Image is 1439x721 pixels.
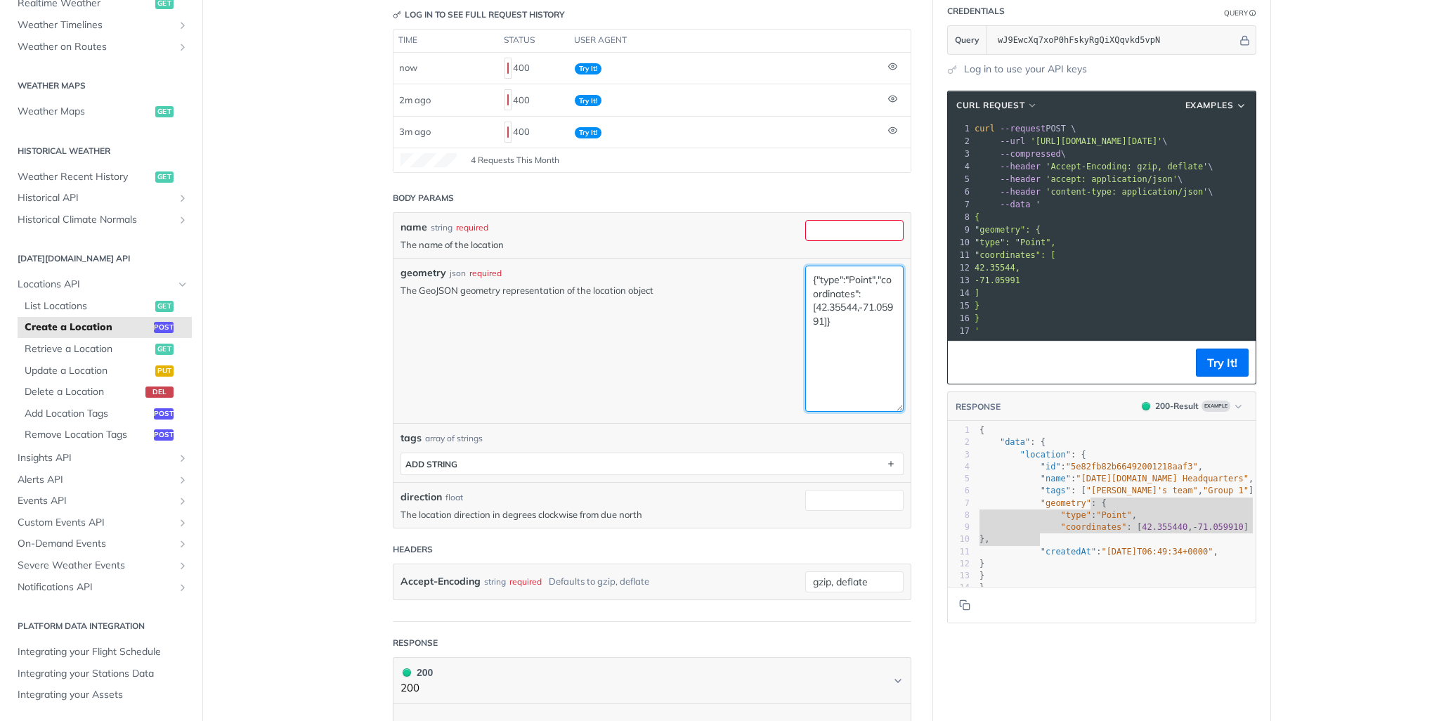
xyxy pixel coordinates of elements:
span: : , [979,462,1203,472]
th: status [499,30,569,52]
span: Weather Maps [18,105,152,119]
div: 2 [948,436,970,448]
button: Show subpages for Alerts API [177,474,188,486]
span: List Locations [25,299,152,313]
div: 12 [948,261,972,274]
span: "tags" [1041,486,1071,495]
span: On-Demand Events [18,537,174,551]
span: "geometry" [1041,498,1091,508]
div: 6 [948,485,970,497]
button: 200200-ResultExample [1135,399,1249,413]
button: Copy to clipboard [955,352,975,373]
a: Locations APIHide subpages for Locations API [11,274,192,295]
a: Add Location Tagspost [18,403,192,424]
a: Weather Mapsget [11,101,192,122]
div: array of strings [425,432,483,445]
span: Integrating your Assets [18,688,188,702]
span: { [975,212,979,222]
span: put [155,365,174,377]
div: 17 [948,325,972,337]
svg: Key [393,11,401,19]
div: 16 [948,312,972,325]
span: Historical Climate Normals [18,213,174,227]
button: Show subpages for Weather Timelines [177,20,188,31]
div: 7 [948,198,972,211]
a: Weather TimelinesShow subpages for Weather Timelines [11,15,192,36]
p: 200 [401,680,433,696]
div: 15 [948,299,972,312]
div: required [469,267,502,280]
span: "5e82fb82b66492001218aaf3" [1066,462,1198,472]
div: 4 [948,461,970,473]
button: Show subpages for Custom Events API [177,517,188,528]
div: 8 [948,509,970,521]
span: Weather Timelines [18,18,174,32]
span: post [154,322,174,333]
div: Headers [393,543,433,556]
span: \ [975,162,1213,171]
span: --request [1000,124,1046,134]
button: Show subpages for Events API [177,495,188,507]
button: Try It! [1196,349,1249,377]
button: Hide [1237,33,1252,47]
div: 2 [948,135,972,148]
span: : [ , ] [979,486,1254,495]
span: 42.355440 [1142,522,1187,532]
button: Examples [1180,98,1252,112]
div: required [509,571,542,592]
div: 5 [948,173,972,186]
span: post [154,408,174,420]
span: "createdAt" [1041,547,1096,557]
h2: Weather Maps [11,79,192,92]
span: Query [955,34,979,46]
span: 'accept: application/json' [1046,174,1178,184]
div: QueryInformation [1224,8,1256,18]
div: 11 [948,546,970,558]
button: cURL Request [951,98,1043,112]
div: 14 [948,582,970,594]
span: "location" [1020,450,1071,460]
a: Historical APIShow subpages for Historical API [11,188,192,209]
span: Locations API [18,278,174,292]
span: --data [1000,200,1030,209]
span: "[DATE][DOMAIN_NAME] Headquarters" [1076,474,1249,483]
div: 13 [948,570,970,582]
span: : , [979,547,1218,557]
span: } [979,571,984,580]
span: ' [1036,200,1041,209]
span: "Group 1" [1203,486,1249,495]
span: "id" [1041,462,1061,472]
span: "Point" [1096,510,1132,520]
span: : { [979,450,1086,460]
span: Integrating your Flight Schedule [18,645,188,659]
div: Body Params [393,192,454,204]
span: 4 Requests This Month [471,154,559,167]
button: 200 200200 [401,665,904,696]
span: - [1192,522,1197,532]
span: "name" [1041,474,1071,483]
span: --header [1000,162,1041,171]
span: Try It! [575,127,601,138]
label: Accept-Encoding [401,571,481,592]
label: direction [401,490,442,505]
span: 42.35544, [975,263,1020,273]
div: 9 [948,223,972,236]
span: --header [1000,187,1041,197]
span: \ [975,149,1066,159]
div: 12 [948,558,970,570]
span: "[DATE]T06:49:34+0000" [1101,547,1213,557]
div: 10 [948,236,972,249]
span: Delete a Location [25,385,142,399]
a: Remove Location Tagspost [18,424,192,446]
button: Show subpages for Severe Weather Events [177,560,188,571]
span: 200 [1142,402,1150,410]
span: Create a Location [25,320,150,334]
div: 13 [948,274,972,287]
button: Show subpages for Notifications API [177,582,188,593]
span: 400 [507,94,509,105]
span: } [975,301,979,311]
a: Integrating your Flight Schedule [11,642,192,663]
div: 6 [948,186,972,198]
span: get [155,344,174,355]
span: Insights API [18,451,174,465]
